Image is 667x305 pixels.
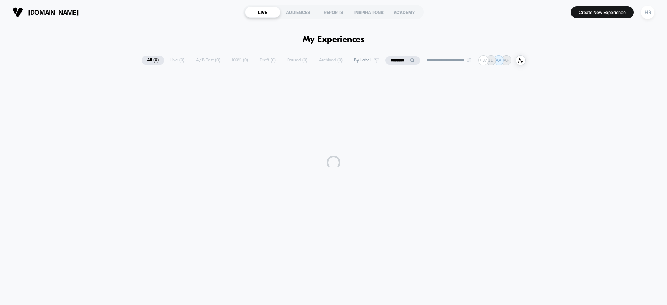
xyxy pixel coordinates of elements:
h1: My Experiences [303,35,365,45]
span: By Label [354,58,371,63]
div: REPORTS [316,7,351,18]
div: + 37 [478,55,488,65]
div: ACADEMY [387,7,422,18]
button: HR [639,5,657,19]
div: INSPIRATIONS [351,7,387,18]
span: [DOMAIN_NAME] [28,9,79,16]
div: LIVE [245,7,280,18]
p: JD [488,58,494,63]
img: end [467,58,471,62]
div: HR [641,6,654,19]
span: All ( 0 ) [142,56,164,65]
button: Create New Experience [571,6,634,18]
button: [DOMAIN_NAME] [10,7,81,18]
p: AF [504,58,509,63]
div: AUDIENCES [280,7,316,18]
p: AA [496,58,501,63]
img: Visually logo [13,7,23,17]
